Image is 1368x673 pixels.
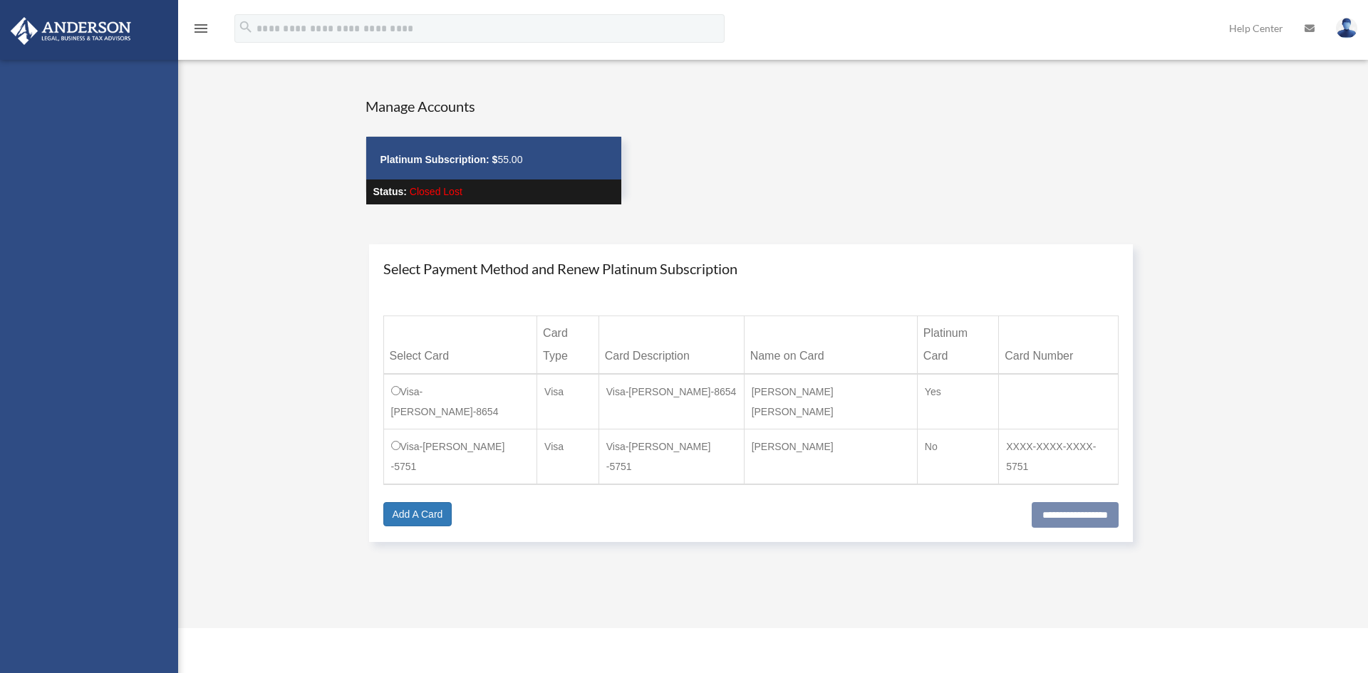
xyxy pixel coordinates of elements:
td: Visa-[PERSON_NAME]-8654 [383,374,537,429]
th: Card Type [537,316,599,375]
th: Card Number [999,316,1119,375]
td: [PERSON_NAME] [744,429,917,485]
i: menu [192,20,209,37]
i: search [238,19,254,35]
h4: Manage Accounts [366,96,622,116]
td: No [917,429,998,485]
td: [PERSON_NAME] [PERSON_NAME] [744,374,917,429]
td: Visa-[PERSON_NAME] -5751 [598,429,744,485]
td: Visa-[PERSON_NAME]-8654 [598,374,744,429]
td: Visa [537,429,599,485]
h4: Select Payment Method and Renew Platinum Subscription [383,259,1119,278]
th: Platinum Card [917,316,998,375]
td: Visa-[PERSON_NAME] -5751 [383,429,537,485]
a: Add A Card [383,502,452,526]
td: Visa [537,374,599,429]
a: menu [192,25,209,37]
p: 55.00 [380,151,607,169]
span: Closed Lost [410,186,462,197]
img: Anderson Advisors Platinum Portal [6,17,135,45]
th: Card Description [598,316,744,375]
strong: Platinum Subscription: $ [380,154,498,165]
td: XXXX-XXXX-XXXX-5751 [999,429,1119,485]
th: Name on Card [744,316,917,375]
img: User Pic [1336,18,1357,38]
td: Yes [917,374,998,429]
th: Select Card [383,316,537,375]
strong: Status: [373,186,407,197]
